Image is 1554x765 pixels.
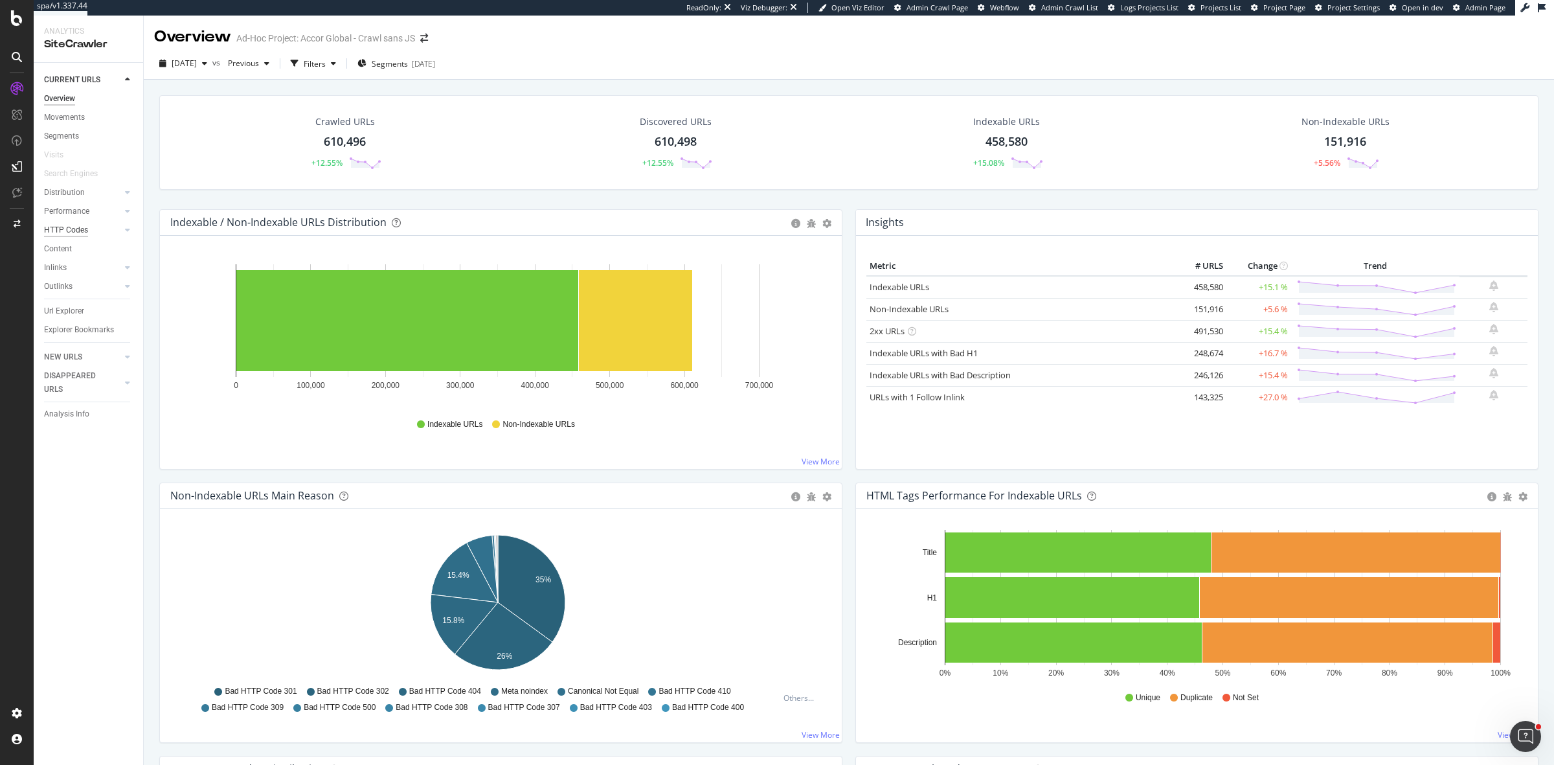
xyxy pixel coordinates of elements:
[44,205,89,218] div: Performance
[1314,157,1340,168] div: +5.56%
[1108,3,1178,13] a: Logs Projects List
[44,242,72,256] div: Content
[898,638,937,647] text: Description
[1175,386,1226,408] td: 143,325
[44,304,84,318] div: Url Explorer
[502,419,574,430] span: Non-Indexable URLs
[1226,386,1291,408] td: +27.0 %
[372,381,400,390] text: 200,000
[1487,492,1496,501] div: circle-info
[642,157,673,168] div: +12.55%
[1489,324,1498,334] div: bell-plus
[670,381,699,390] text: 600,000
[396,702,467,713] span: Bad HTTP Code 308
[870,369,1011,381] a: Indexable URLs with Bad Description
[44,111,134,124] a: Movements
[1041,3,1098,12] span: Admin Crawl List
[927,593,938,602] text: H1
[1175,364,1226,386] td: 246,126
[1188,3,1241,13] a: Projects List
[324,133,366,150] div: 610,496
[1160,668,1175,678] text: 40%
[973,115,1040,128] div: Indexable URLs
[870,281,929,293] a: Indexable URLs
[802,729,840,740] a: View More
[1226,298,1291,320] td: +5.6 %
[1175,342,1226,364] td: 248,674
[783,692,820,703] div: Others...
[1491,668,1511,678] text: 100%
[427,419,482,430] span: Indexable URLs
[44,92,75,106] div: Overview
[1503,492,1512,501] div: bug
[1263,3,1305,12] span: Project Page
[640,115,712,128] div: Discovered URLs
[286,53,341,74] button: Filters
[44,26,133,37] div: Analytics
[212,57,223,68] span: vs
[1270,668,1286,678] text: 60%
[488,702,560,713] span: Bad HTTP Code 307
[1136,692,1160,703] span: Unique
[44,280,73,293] div: Outlinks
[170,257,825,407] div: A chart.
[223,58,259,69] span: Previous
[807,219,816,228] div: bug
[1518,492,1527,501] div: gear
[866,214,904,231] h4: Insights
[870,325,905,337] a: 2xx URLs
[1251,3,1305,13] a: Project Page
[44,73,100,87] div: CURRENT URLS
[44,92,134,106] a: Overview
[44,111,85,124] div: Movements
[172,58,197,69] span: 2025 Sep. 15th
[686,3,721,13] div: ReadOnly:
[44,261,121,275] a: Inlinks
[44,205,121,218] a: Performance
[802,456,840,467] a: View More
[447,571,469,580] text: 15.4%
[1402,3,1443,12] span: Open in dev
[501,686,548,697] span: Meta noindex
[44,350,82,364] div: NEW URLS
[170,489,334,502] div: Non-Indexable URLs Main Reason
[44,280,121,293] a: Outlinks
[1453,3,1505,13] a: Admin Page
[304,702,376,713] span: Bad HTTP Code 500
[225,686,297,697] span: Bad HTTP Code 301
[44,261,67,275] div: Inlinks
[352,53,440,74] button: Segments[DATE]
[870,347,978,359] a: Indexable URLs with Bad H1
[870,391,965,403] a: URLs with 1 Follow Inlink
[44,130,134,143] a: Segments
[212,702,284,713] span: Bad HTTP Code 309
[1324,133,1366,150] div: 151,916
[1175,298,1226,320] td: 151,916
[1175,276,1226,299] td: 458,580
[1437,668,1453,678] text: 90%
[973,157,1004,168] div: +15.08%
[44,130,79,143] div: Segments
[420,34,428,43] div: arrow-right-arrow-left
[1510,721,1541,752] iframe: Intercom live chat
[1175,320,1226,342] td: 491,530
[1315,3,1380,13] a: Project Settings
[44,242,134,256] a: Content
[831,3,884,12] span: Open Viz Editor
[317,686,389,697] span: Bad HTTP Code 302
[234,381,238,390] text: 0
[44,369,109,396] div: DISAPPEARED URLS
[170,216,387,229] div: Indexable / Non-Indexable URLs Distribution
[44,323,134,337] a: Explorer Bookmarks
[1489,302,1498,312] div: bell-plus
[297,381,325,390] text: 100,000
[985,133,1028,150] div: 458,580
[535,575,551,584] text: 35%
[1489,368,1498,378] div: bell-plus
[1180,692,1213,703] span: Duplicate
[372,58,408,69] span: Segments
[1120,3,1178,12] span: Logs Projects List
[154,26,231,48] div: Overview
[1175,257,1226,276] th: # URLS
[236,32,415,45] div: Ad-Hoc Project: Accor Global - Crawl sans JS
